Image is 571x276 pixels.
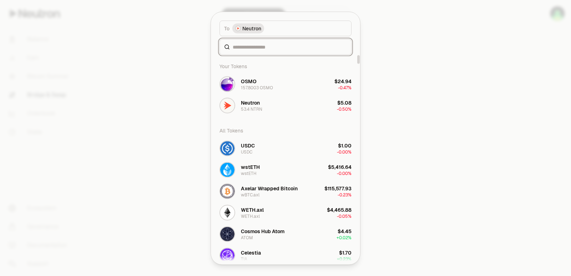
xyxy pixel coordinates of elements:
div: $115,577.93 [324,185,352,192]
span: + 0.23% [337,256,352,262]
div: Axelar Wrapped Bitcoin [241,185,298,192]
div: $4.45 [338,227,352,235]
button: ToNeutron LogoNeutron [219,20,352,36]
div: $5.08 [337,99,352,106]
button: OSMO LogoOSMO157.8003 OSMO$24.94-0.47% [215,73,356,95]
div: WETH.axl [241,206,264,213]
button: USDC LogoUSDCUSDC$1.00-0.00% [215,137,356,159]
span: -0.50% [337,106,352,112]
div: 53.4 NTRN [241,106,262,112]
div: $24.94 [334,77,352,85]
span: -0.00% [337,170,352,176]
div: TIA [241,256,247,262]
div: wBTC.axl [241,192,259,197]
span: To [224,25,229,32]
div: Celestia [241,249,261,256]
div: USDC [241,142,255,149]
button: ATOM LogoCosmos Hub AtomATOM$4.45+0.02% [215,223,356,245]
div: ATOM [241,235,253,240]
span: -0.47% [338,85,352,90]
div: $5,416.64 [328,163,352,170]
div: Neutron [241,99,260,106]
div: $1.00 [338,142,352,149]
img: NTRN Logo [220,98,234,112]
div: OSMO [241,77,257,85]
div: $1.70 [339,249,352,256]
span: Neutron [242,25,261,32]
span: -0.05% [337,213,352,219]
img: wstETH Logo [220,162,234,177]
img: ATOM Logo [220,227,234,241]
div: WETH.axl [241,213,260,219]
img: Neutron Logo [236,26,240,30]
div: All Tokens [215,123,356,137]
div: 157.8003 OSMO [241,85,273,90]
img: OSMO Logo [220,77,234,91]
div: wstETH [241,163,260,170]
button: NTRN LogoNeutron53.4 NTRN$5.08-0.50% [215,95,356,116]
img: WETH.axl Logo [220,205,234,220]
span: + 0.02% [337,235,352,240]
button: WETH.axl LogoWETH.axlWETH.axl$4,465.88-0.05% [215,202,356,223]
div: Your Tokens [215,59,356,73]
span: -0.23% [338,192,352,197]
img: TIA Logo [220,248,234,262]
span: -0.00% [337,149,352,155]
button: TIA LogoCelestiaTIA$1.70+0.23% [215,245,356,266]
div: wstETH [241,170,257,176]
button: wBTC.axl LogoAxelar Wrapped BitcoinwBTC.axl$115,577.93-0.23% [215,180,356,202]
img: wBTC.axl Logo [220,184,234,198]
img: USDC Logo [220,141,234,155]
div: Cosmos Hub Atom [241,227,284,235]
button: wstETH LogowstETHwstETH$5,416.64-0.00% [215,159,356,180]
div: $4,465.88 [327,206,352,213]
div: USDC [241,149,252,155]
